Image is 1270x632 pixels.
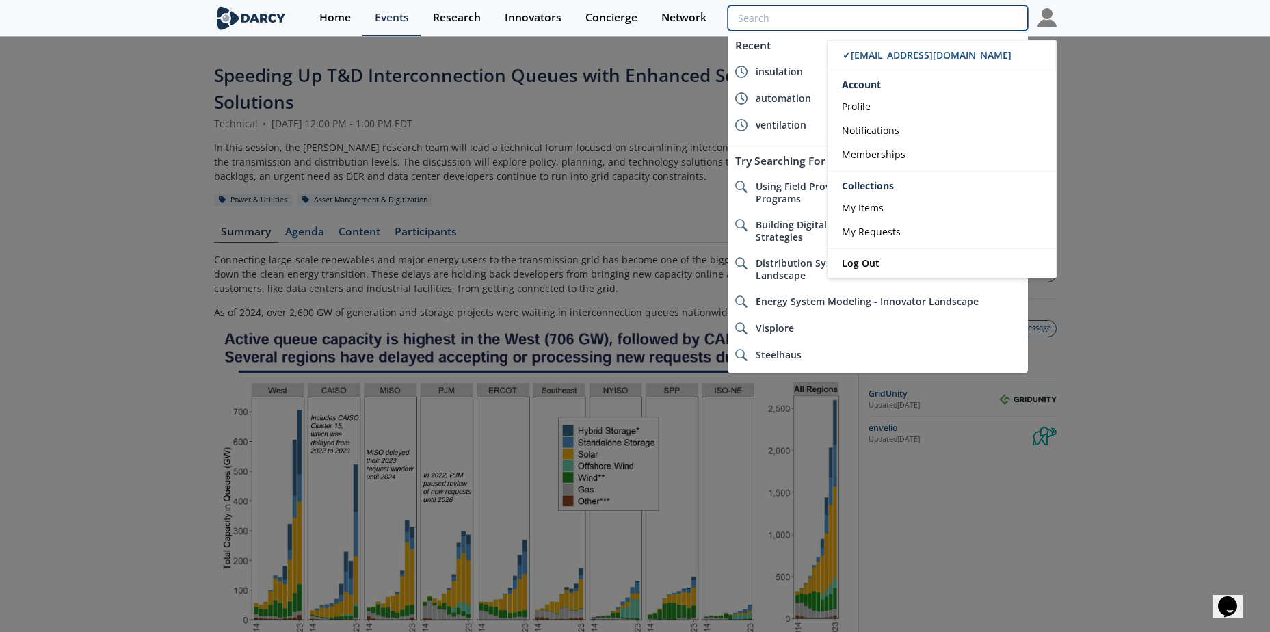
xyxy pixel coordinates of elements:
div: Collections [828,176,1056,196]
img: icon [735,322,748,334]
a: Profile [828,94,1056,118]
span: Building Digital Agility Through Vendor Agnostic Strategies [756,218,981,243]
a: My Items [828,196,1056,220]
div: Account [828,70,1056,94]
a: Memberships [828,142,1056,166]
span: Profile [842,100,871,113]
img: icon [735,349,748,361]
img: icon [735,219,748,231]
span: automation [756,92,811,105]
img: icon [735,66,748,78]
span: Energy System Modeling - Innovator Landscape [756,295,979,308]
span: ventilation [756,118,806,131]
img: icon [735,295,748,308]
img: icon [735,181,748,193]
span: Visplore [756,321,794,334]
span: insulation [756,65,803,78]
img: logo-wide.svg [214,6,289,30]
div: Network [661,12,706,23]
span: Memberships [842,148,905,161]
span: Steelhaus [756,348,802,361]
img: Profile [1037,8,1057,27]
div: Concierge [585,12,637,23]
img: icon [735,257,748,269]
span: Distribution System Planning (DSP) - Innovator Landscape [756,256,975,282]
span: Using Field Proven AI Solutions to Transform Safety Programs [756,180,997,205]
div: Try Searching For [728,148,1027,174]
a: Log Out [828,249,1056,278]
iframe: chat widget [1213,577,1256,618]
div: Recent [728,33,986,58]
div: Research [433,12,481,23]
a: My Requests [828,220,1056,243]
div: Clear [989,38,1025,53]
span: ✓ [EMAIL_ADDRESS][DOMAIN_NAME] [843,49,1011,62]
img: icon [735,119,748,131]
span: Log Out [842,256,879,269]
a: ✓[EMAIL_ADDRESS][DOMAIN_NAME] [828,40,1056,70]
span: My Items [842,201,884,214]
a: Notifications [828,118,1056,142]
span: My Requests [842,225,901,238]
div: Home [319,12,351,23]
div: Innovators [505,12,561,23]
span: Notifications [842,124,899,137]
input: Advanced Search [728,5,1027,31]
img: icon [735,92,748,105]
div: Events [375,12,409,23]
